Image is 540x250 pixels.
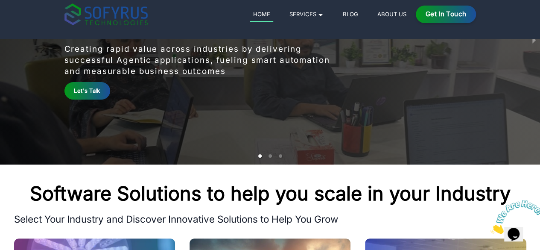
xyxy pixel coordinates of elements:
img: Chat attention grabber [3,3,56,37]
li: slide item 2 [269,154,272,158]
li: slide item 1 [258,154,262,158]
a: Get in Touch [416,6,476,23]
iframe: chat widget [487,197,540,237]
p: Select Your Industry and Discover Innovative Solutions to Help You Grow [14,213,526,226]
a: Services 🞃 [286,9,327,19]
p: Creating rapid value across industries by delivering successful Agentic applications, fueling sma... [64,44,339,77]
a: Let's Talk [64,82,110,100]
a: About Us [374,9,409,19]
a: Blog [339,9,361,19]
img: sofyrus [64,3,148,25]
li: slide item 3 [279,154,282,158]
h2: Software Solutions to help you scale in your Industry [14,184,526,203]
a: Home [250,9,273,22]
